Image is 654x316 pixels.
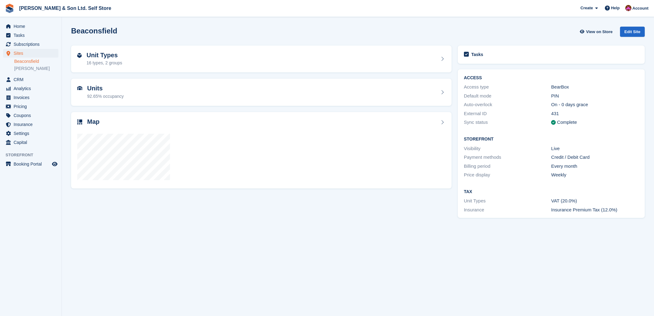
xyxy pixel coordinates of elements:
img: unit-type-icn-2b2737a686de81e16bb02015468b77c625bbabd49415b5ef34ead5e3b44a266d.svg [77,53,82,58]
h2: Map [87,118,100,125]
div: Edit Site [620,27,645,37]
div: Payment methods [464,154,551,161]
span: Booking Portal [14,160,51,168]
img: stora-icon-8386f47178a22dfd0bd8f6a31ec36ba5ce8667c1dd55bd0f319d3a0aa187defe.svg [5,4,14,13]
a: Unit Types 16 types, 2 groups [71,45,452,73]
div: 92.65% occupancy [87,93,124,100]
h2: Units [87,85,124,92]
a: menu [3,138,58,147]
div: Auto-overlock [464,101,551,108]
a: menu [3,93,58,102]
a: menu [3,40,58,49]
a: menu [3,22,58,31]
div: Default mode [464,93,551,100]
a: Map [71,112,452,189]
a: menu [3,111,58,120]
div: Access type [464,84,551,91]
span: Home [14,22,51,31]
div: 431 [551,110,639,117]
span: Capital [14,138,51,147]
span: Pricing [14,102,51,111]
a: [PERSON_NAME] [14,66,58,71]
a: View on Store [579,27,615,37]
div: VAT (20.0%) [551,197,639,205]
img: unit-icn-7be61d7bf1b0ce9d3e12c5938cc71ed9869f7b940bace4675aadf7bd6d80202e.svg [77,86,82,90]
div: 16 types, 2 groups [87,60,122,66]
span: Storefront [6,152,62,158]
div: Billing period [464,163,551,170]
a: menu [3,75,58,84]
span: View on Store [586,29,613,35]
span: Settings [14,129,51,138]
div: Insurance Premium Tax (12.0%) [551,206,639,214]
img: Kate Standish [625,5,631,11]
div: Sync status [464,119,551,126]
h2: Storefront [464,137,639,142]
span: Sites [14,49,51,58]
a: menu [3,49,58,58]
span: Account [632,5,648,11]
h2: ACCESS [464,76,639,80]
a: menu [3,129,58,138]
span: Invoices [14,93,51,102]
div: BearBox [551,84,639,91]
span: Create [580,5,593,11]
a: Edit Site [620,27,645,39]
div: Visibility [464,145,551,152]
h2: Unit Types [87,52,122,59]
span: Tasks [14,31,51,40]
h2: Tasks [471,52,483,57]
a: Beaconsfield [14,58,58,64]
div: Live [551,145,639,152]
a: Units 92.65% occupancy [71,79,452,106]
div: Unit Types [464,197,551,205]
div: Price display [464,171,551,179]
span: Help [611,5,620,11]
a: menu [3,102,58,111]
a: menu [3,84,58,93]
span: Subscriptions [14,40,51,49]
div: On - 0 days grace [551,101,639,108]
div: Weekly [551,171,639,179]
span: Insurance [14,120,51,129]
img: map-icn-33ee37083ee616e46c38cad1a60f524a97daa1e2b2c8c0bc3eb3415660979fc1.svg [77,119,82,124]
div: Insurance [464,206,551,214]
div: Credit / Debit Card [551,154,639,161]
span: Analytics [14,84,51,93]
a: menu [3,31,58,40]
div: Complete [557,119,577,126]
a: Preview store [51,160,58,168]
a: menu [3,160,58,168]
div: External ID [464,110,551,117]
h2: Beaconsfield [71,27,117,35]
span: CRM [14,75,51,84]
h2: Tax [464,189,639,194]
div: PIN [551,93,639,100]
a: [PERSON_NAME] & Son Ltd. Self Store [17,3,114,13]
div: Every month [551,163,639,170]
span: Coupons [14,111,51,120]
a: menu [3,120,58,129]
